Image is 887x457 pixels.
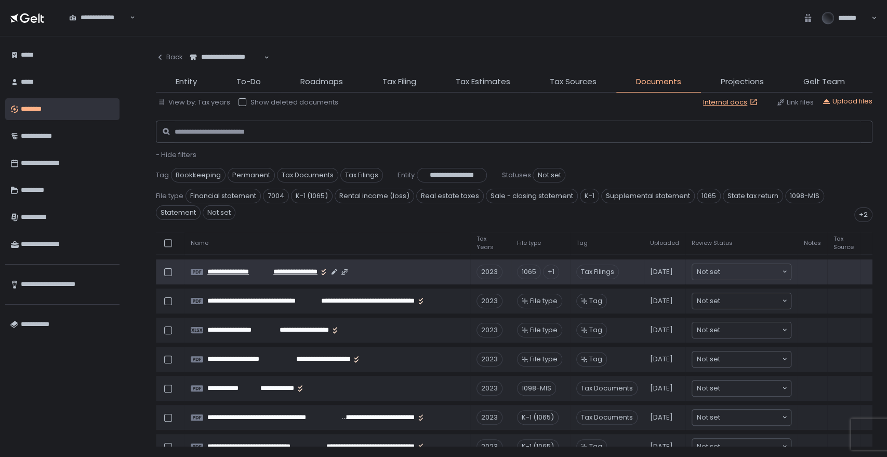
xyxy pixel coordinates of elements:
span: Not set [697,267,720,277]
input: Search for option [720,354,781,364]
span: Name [191,239,208,247]
span: Permanent [228,168,275,182]
div: 2023 [476,439,502,454]
span: Rental income (loss) [335,189,414,203]
span: Supplemental statement [601,189,695,203]
span: 1065 [697,189,721,203]
span: Not set [203,205,235,220]
div: 2023 [476,352,502,367]
div: 2023 [476,410,502,425]
span: Tax Filings [340,168,383,182]
input: Search for option [720,296,781,306]
span: K-1 [580,189,599,203]
input: Search for option [720,267,781,277]
span: Projections [721,76,764,88]
button: - Hide filters [156,150,196,160]
span: Tax Estimates [456,76,510,88]
button: Back [156,47,183,68]
span: Tag [589,296,602,306]
span: Statuses [501,171,531,180]
div: 2023 [476,265,502,279]
div: +1 [543,265,559,279]
span: Tax Filings [576,265,619,279]
input: Search for option [190,62,263,72]
span: [DATE] [650,384,673,393]
span: Tag [589,442,602,451]
span: Tax Sources [550,76,597,88]
span: File type [156,191,183,201]
div: Search for option [183,47,269,69]
span: File type [530,355,558,364]
span: Not set [697,383,720,394]
span: File type [530,325,558,335]
div: Search for option [692,293,791,309]
span: Notes [804,239,821,247]
div: 2023 [476,381,502,396]
span: Tax Years [476,235,505,251]
input: Search for option [720,412,781,423]
span: Not set [697,412,720,423]
span: K-1 (1065) [291,189,333,203]
button: View by: Tax years [158,98,230,107]
span: Not set [697,325,720,335]
input: Search for option [720,441,781,452]
span: Tag [589,325,602,335]
span: Review Status [692,239,733,247]
div: Search for option [692,264,791,280]
span: Real estate taxes [416,189,484,203]
span: Financial statement [186,189,261,203]
span: [DATE] [650,267,673,277]
span: Not set [533,168,565,182]
span: File type [530,296,558,306]
span: Not set [697,441,720,452]
div: Search for option [692,381,791,396]
span: 1098-MIS [785,189,824,203]
div: Search for option [62,7,135,29]
div: K-1 (1065) [517,410,559,425]
span: Tax Source [833,235,854,251]
a: Internal docs [703,98,760,107]
span: [DATE] [650,413,673,422]
div: Back [156,53,183,62]
span: Entity [398,171,415,180]
input: Search for option [720,325,781,335]
span: Tag [589,355,602,364]
span: Tax Documents [277,168,338,182]
div: Search for option [692,322,791,338]
span: [DATE] [650,442,673,451]
span: Bookkeeping [171,168,226,182]
div: Search for option [692,410,791,425]
div: Search for option [692,439,791,454]
div: Search for option [692,351,791,367]
button: Upload files [822,97,872,106]
span: Gelt Team [803,76,845,88]
span: Not set [697,354,720,364]
div: 2023 [476,323,502,337]
span: [DATE] [650,355,673,364]
span: To-Do [236,76,261,88]
div: K-1 (1065) [517,439,559,454]
button: Link files [776,98,814,107]
div: 2023 [476,294,502,308]
span: Tax Documents [576,381,638,396]
span: File type [517,239,541,247]
span: [DATE] [650,296,673,306]
input: Search for option [720,383,781,394]
span: Statement [156,205,201,220]
div: 1065 [517,265,541,279]
span: Documents [636,76,681,88]
span: [DATE] [650,325,673,335]
span: Entity [176,76,197,88]
span: Roadmaps [300,76,343,88]
div: +2 [854,207,872,222]
span: State tax return [723,189,783,203]
span: Not set [697,296,720,306]
span: Tax Documents [576,410,638,425]
span: Tag [156,171,169,180]
input: Search for option [69,22,129,33]
span: 7004 [263,189,289,203]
